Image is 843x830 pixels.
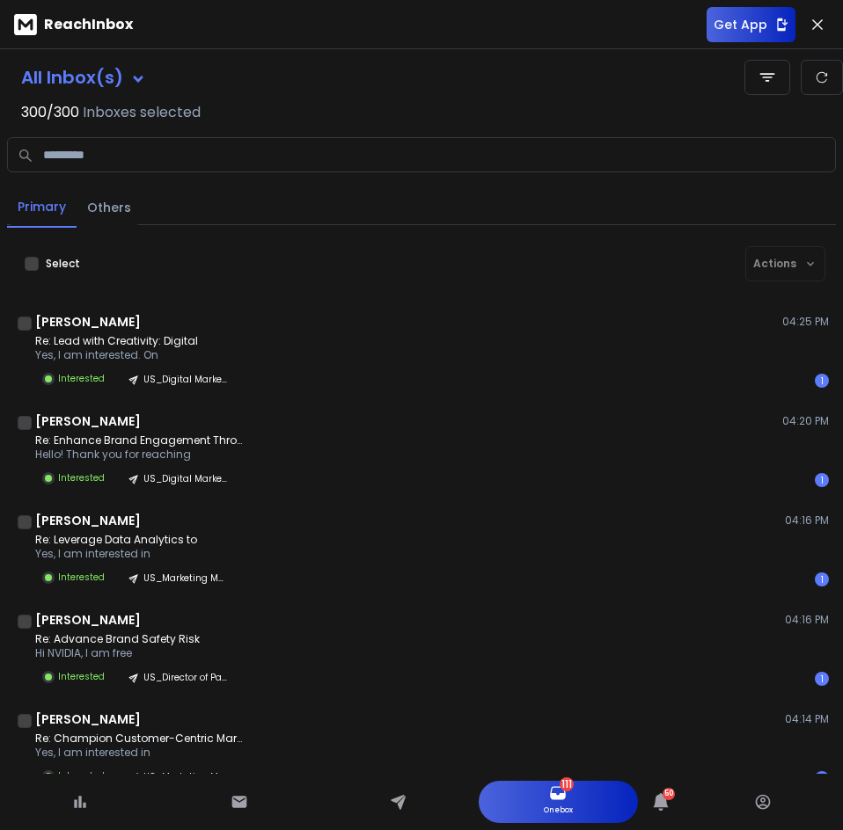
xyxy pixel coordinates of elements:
div: 1 [815,374,829,388]
h1: [PERSON_NAME] [35,412,141,430]
p: Onebox [544,802,573,819]
p: Interested [58,769,105,783]
p: Yes, I am interested. On [35,348,238,362]
p: Re: Advance Brand Safety Risk [35,632,238,646]
h1: All Inbox(s) [21,69,123,86]
button: Primary [7,187,77,228]
p: US_Marketing Manager_02(14/8) [143,770,228,783]
p: 04:16 PM [785,513,829,528]
span: 50 [663,788,675,800]
p: Yes, I am interested in [35,547,238,561]
p: Interested [58,471,105,484]
p: 04:20 PM [782,414,829,428]
a: 111 [549,784,567,802]
div: 1 [815,473,829,487]
p: Hello! Thank you for reaching [35,448,246,462]
p: US_Marketing Manager_02(14/8) [143,572,228,585]
div: 1 [815,672,829,686]
span: 300 / 300 [21,102,79,123]
p: 04:16 PM [785,613,829,627]
p: 04:14 PM [785,712,829,726]
h1: [PERSON_NAME] [35,710,141,728]
p: US_Director of Padi Media_14(14/8) [143,671,228,684]
p: Interested [58,670,105,683]
h1: [PERSON_NAME] [35,512,141,529]
div: 1 [815,771,829,785]
p: Re: Leverage Data Analytics to [35,533,238,547]
span: 111 [561,777,572,791]
p: Re: Lead with Creativity: Digital [35,334,238,348]
button: All Inbox(s) [7,60,160,95]
h1: [PERSON_NAME] [35,611,141,629]
p: US_Digital Marketing Manger_01 Part 1(12/8) [143,373,228,386]
p: 04:25 PM [782,315,829,329]
p: ReachInbox [44,14,133,35]
p: US_Digital Marketing Manager_07 Part 2(14/8) [143,472,228,485]
button: Get App [707,7,795,42]
h3: Inboxes selected [83,102,201,123]
p: Hi NVIDIA, I am free [35,646,238,660]
label: Select [46,257,80,271]
p: Interested [58,571,105,584]
p: Re: Enhance Brand Engagement Through [35,433,246,448]
div: 1 [815,572,829,586]
button: Others [77,188,142,227]
p: Interested [58,372,105,385]
p: Re: Champion Customer-Centric Marketing Initiatives [35,732,246,746]
p: Yes, I am interested in [35,746,246,760]
h1: [PERSON_NAME] [35,313,141,331]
